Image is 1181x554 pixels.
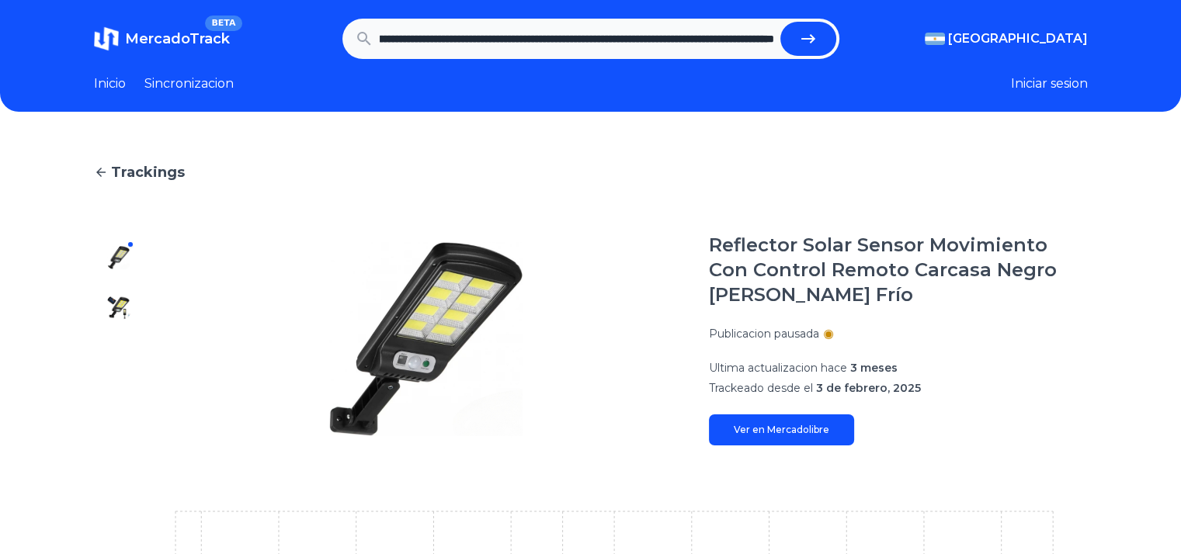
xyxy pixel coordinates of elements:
p: Publicacion pausada [709,326,819,341]
a: Ver en Mercadolibre [709,414,854,445]
span: BETA [205,16,241,31]
h1: Reflector Solar Sensor Movimiento Con Control Remoto Carcasa Negro [PERSON_NAME] Frío [709,233,1088,307]
a: Sincronizacion [144,74,234,93]
img: Reflector Solar Sensor Movimiento Con Control Remoto Carcasa Negro Luz Blanco Frío [106,295,131,320]
span: [GEOGRAPHIC_DATA] [948,29,1088,48]
span: Trackings [111,161,185,183]
span: Ultima actualizacion hace [709,361,847,375]
a: Trackings [94,161,1088,183]
span: MercadoTrack [125,30,230,47]
img: Reflector Solar Sensor Movimiento Con Control Remoto Carcasa Negro Luz Blanco Frío [175,233,678,445]
img: MercadoTrack [94,26,119,51]
span: 3 de febrero, 2025 [816,381,921,395]
a: MercadoTrackBETA [94,26,230,51]
a: Inicio [94,74,126,93]
img: Reflector Solar Sensor Movimiento Con Control Remoto Carcasa Negro Luz Blanco Frío [106,245,131,270]
img: Argentina [925,33,945,45]
span: 3 meses [850,361,898,375]
button: [GEOGRAPHIC_DATA] [925,29,1088,48]
button: Iniciar sesion [1011,74,1088,93]
span: Trackeado desde el [709,381,813,395]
